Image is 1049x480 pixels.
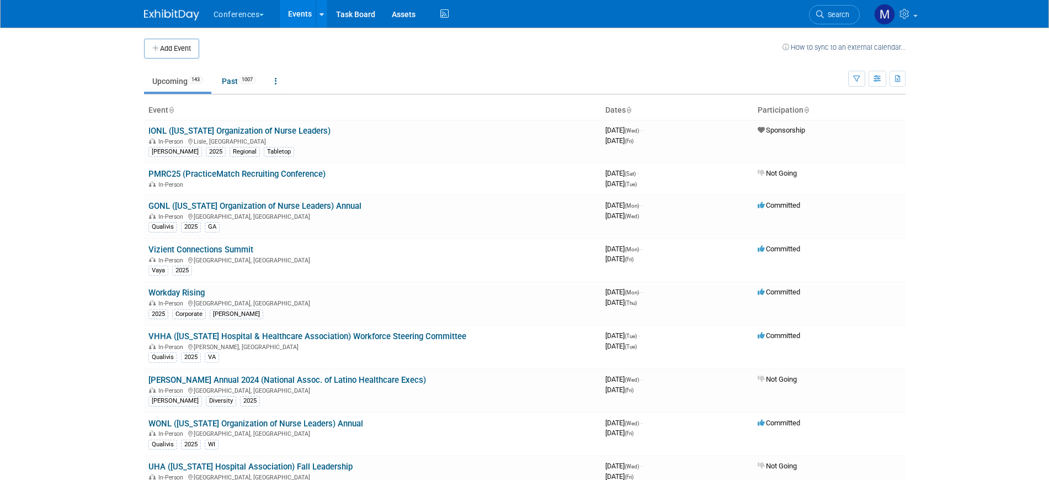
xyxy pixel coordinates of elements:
[641,201,642,209] span: -
[238,76,256,84] span: 1007
[148,136,597,145] div: Lisle, [GEOGRAPHIC_DATA]
[149,430,156,436] img: In-Person Event
[824,10,849,19] span: Search
[605,212,639,220] span: [DATE]
[148,126,331,136] a: IONL ([US_STATE] Organization of Nurse Leaders)
[144,39,199,59] button: Add Event
[605,331,640,340] span: [DATE]
[605,245,642,253] span: [DATE]
[148,352,177,362] div: Qualivis
[625,246,639,252] span: (Mon)
[605,386,633,394] span: [DATE]
[625,256,633,262] span: (Fri)
[625,344,637,350] span: (Tue)
[148,386,597,394] div: [GEOGRAPHIC_DATA], [GEOGRAPHIC_DATA]
[641,245,642,253] span: -
[188,76,203,84] span: 143
[605,201,642,209] span: [DATE]
[148,255,597,264] div: [GEOGRAPHIC_DATA], [GEOGRAPHIC_DATA]
[148,147,202,157] div: [PERSON_NAME]
[625,474,633,480] span: (Fri)
[158,300,187,307] span: In-Person
[625,128,639,134] span: (Wed)
[148,429,597,437] div: [GEOGRAPHIC_DATA], [GEOGRAPHIC_DATA]
[172,266,192,276] div: 2025
[758,288,800,296] span: Committed
[641,419,642,427] span: -
[605,462,642,470] span: [DATE]
[625,138,633,144] span: (Fri)
[149,474,156,479] img: In-Person Event
[605,342,637,350] span: [DATE]
[148,212,597,220] div: [GEOGRAPHIC_DATA], [GEOGRAPHIC_DATA]
[625,377,639,383] span: (Wed)
[605,255,633,263] span: [DATE]
[625,289,639,296] span: (Mon)
[758,331,800,340] span: Committed
[158,257,187,264] span: In-Person
[148,245,253,255] a: Vizient Connections Summit
[148,462,353,472] a: UHA ([US_STATE] Hospital Association) Fall Leadership
[149,138,156,144] img: In-Person Event
[149,300,156,305] img: In-Person Event
[148,419,363,429] a: WONL ([US_STATE] Organization of Nurse Leaders) Annual
[148,266,168,276] div: Vaya
[605,375,642,383] span: [DATE]
[149,387,156,393] img: In-Person Event
[641,126,642,134] span: -
[758,419,800,427] span: Committed
[753,101,906,120] th: Participation
[148,375,426,385] a: [PERSON_NAME] Annual 2024 (National Assoc. of Latino Healthcare Execs)
[158,430,187,437] span: In-Person
[205,440,219,450] div: WI
[625,203,639,209] span: (Mon)
[181,352,201,362] div: 2025
[148,201,361,211] a: GONL ([US_STATE] Organization of Nurse Leaders) Annual
[758,245,800,253] span: Committed
[605,288,642,296] span: [DATE]
[181,222,201,232] div: 2025
[148,222,177,232] div: Qualivis
[148,288,205,298] a: Workday Rising
[149,213,156,219] img: In-Person Event
[148,169,326,179] a: PMRC25 (PracticeMatch Recruiting Conference)
[144,101,601,120] th: Event
[637,169,639,177] span: -
[625,181,637,187] span: (Tue)
[605,169,639,177] span: [DATE]
[625,430,633,436] span: (Fri)
[626,106,631,114] a: Sort by Start Date
[809,5,860,24] a: Search
[172,309,206,319] div: Corporate
[158,138,187,145] span: In-Person
[625,463,639,470] span: (Wed)
[758,126,805,134] span: Sponsorship
[641,375,642,383] span: -
[148,440,177,450] div: Qualivis
[605,298,637,307] span: [DATE]
[149,181,156,187] img: In-Person Event
[158,181,187,188] span: In-Person
[758,375,797,383] span: Not Going
[605,136,633,145] span: [DATE]
[601,101,753,120] th: Dates
[641,462,642,470] span: -
[625,171,636,177] span: (Sat)
[205,222,220,232] div: GA
[625,420,639,426] span: (Wed)
[144,71,211,92] a: Upcoming143
[264,147,294,157] div: Tabletop
[210,309,263,319] div: [PERSON_NAME]
[625,387,633,393] span: (Fri)
[605,429,633,437] span: [DATE]
[149,257,156,262] img: In-Person Event
[206,396,236,406] div: Diversity
[758,462,797,470] span: Not Going
[205,352,219,362] div: VA
[148,309,168,319] div: 2025
[148,331,466,341] a: VHHA ([US_STATE] Hospital & Healthcare Association) Workforce Steering Committee
[144,9,199,20] img: ExhibitDay
[168,106,174,114] a: Sort by Event Name
[782,43,906,51] a: How to sync to an external calendar...
[625,213,639,219] span: (Wed)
